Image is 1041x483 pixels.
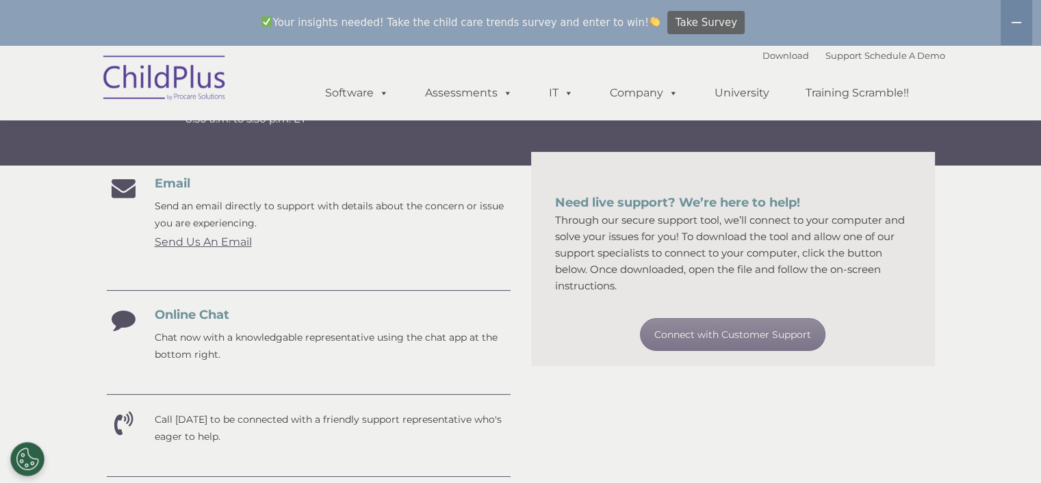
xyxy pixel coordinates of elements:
[107,176,511,191] h4: Email
[155,329,511,363] p: Chat now with a knowledgable representative using the chat app at the bottom right.
[701,79,783,107] a: University
[555,212,911,294] p: Through our secure support tool, we’ll connect to your computer and solve your issues for you! To...
[676,11,737,35] span: Take Survey
[596,79,692,107] a: Company
[640,318,825,351] a: Connect with Customer Support
[667,11,745,35] a: Take Survey
[864,50,945,61] a: Schedule A Demo
[535,79,587,107] a: IT
[155,198,511,232] p: Send an email directly to support with details about the concern or issue you are experiencing.
[311,79,402,107] a: Software
[411,79,526,107] a: Assessments
[155,235,252,248] a: Send Us An Email
[261,16,272,27] img: ✅
[10,442,44,476] button: Cookies Settings
[762,50,945,61] font: |
[256,9,666,36] span: Your insights needed! Take the child care trends survey and enter to win!
[155,411,511,445] p: Call [DATE] to be connected with a friendly support representative who's eager to help.
[107,307,511,322] h4: Online Chat
[555,195,800,210] span: Need live support? We’re here to help!
[650,16,660,27] img: 👏
[97,46,233,114] img: ChildPlus by Procare Solutions
[792,79,923,107] a: Training Scramble!!
[825,50,862,61] a: Support
[762,50,809,61] a: Download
